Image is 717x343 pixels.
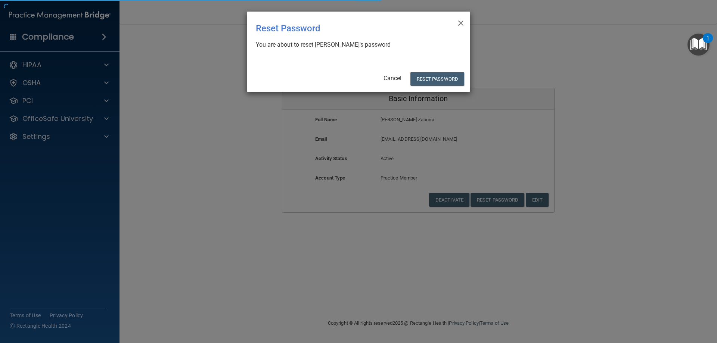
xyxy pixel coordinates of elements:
[256,18,431,39] div: Reset Password
[457,15,464,29] span: ×
[256,41,455,49] div: You are about to reset [PERSON_NAME]'s password
[707,38,709,48] div: 1
[384,75,401,82] a: Cancel
[687,34,710,56] button: Open Resource Center, 1 new notification
[410,72,464,86] button: Reset Password
[588,290,708,320] iframe: Drift Widget Chat Controller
